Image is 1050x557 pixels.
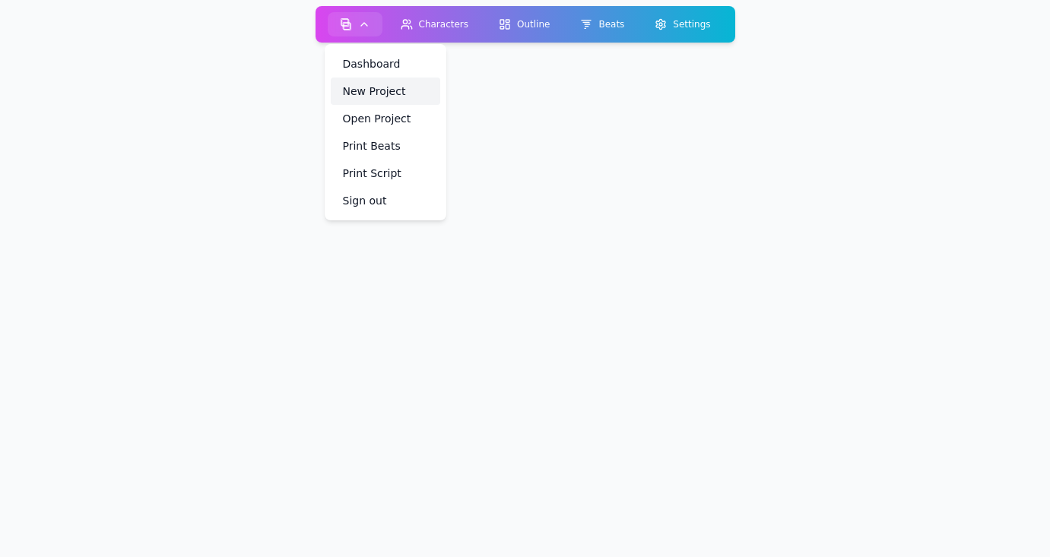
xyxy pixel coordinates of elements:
[330,78,439,105] a: New Project
[388,12,481,36] button: Characters
[330,105,439,132] a: Open Project
[339,18,351,30] img: storyboard
[642,12,722,36] button: Settings
[385,9,484,40] a: Characters
[484,9,565,40] a: Outline
[487,12,562,36] button: Outline
[568,12,636,36] button: Beats
[330,50,439,78] a: Dashboard
[330,132,439,160] a: Print Beats
[330,160,439,187] a: Print Script
[565,9,639,40] a: Beats
[639,9,725,40] a: Settings
[330,187,439,214] a: Sign out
